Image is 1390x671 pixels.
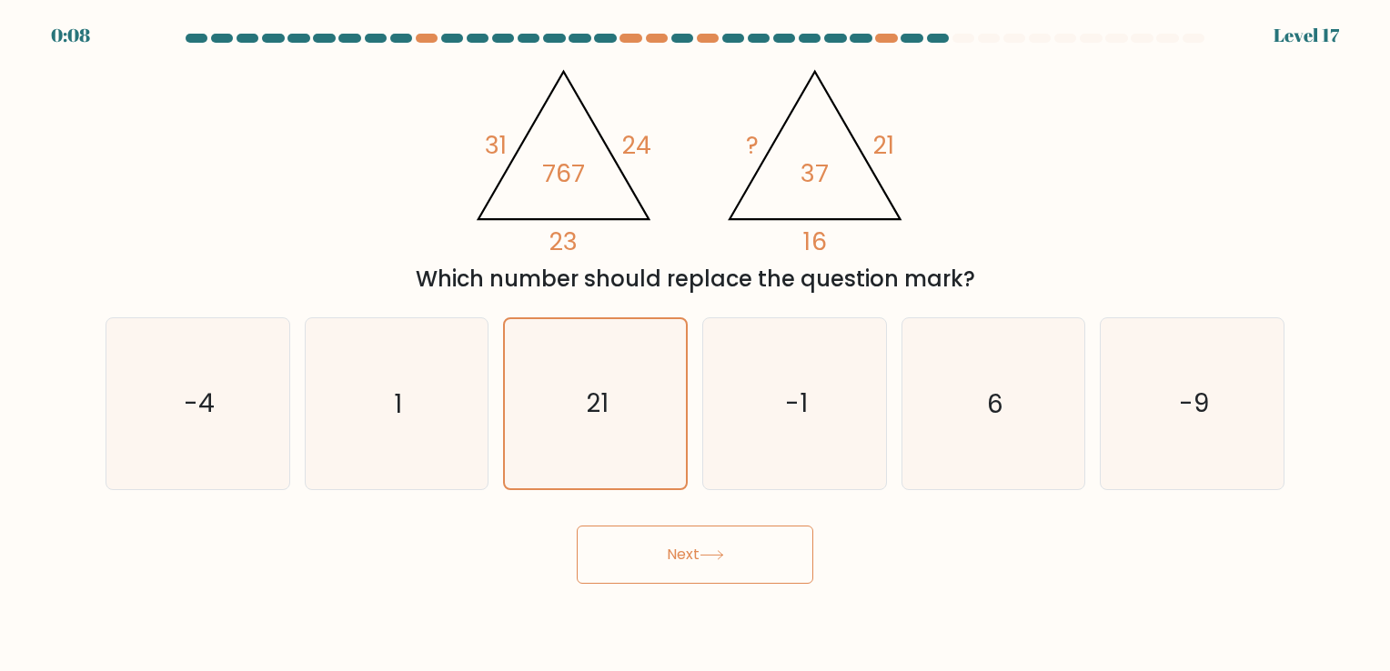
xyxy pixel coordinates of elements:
text: -9 [1179,386,1209,422]
tspan: 31 [485,128,508,162]
tspan: 21 [874,128,896,162]
text: 21 [586,386,609,422]
tspan: 767 [543,156,586,190]
text: -1 [785,386,808,422]
tspan: 23 [550,225,579,259]
button: Next [577,526,813,584]
text: 6 [987,386,1003,422]
tspan: 16 [804,225,828,259]
div: 0:08 [51,22,90,49]
tspan: ? [747,128,760,162]
tspan: 24 [622,128,651,162]
text: 1 [394,386,402,422]
div: Level 17 [1274,22,1339,49]
div: Which number should replace the question mark? [116,263,1274,295]
text: -4 [184,386,215,422]
tspan: 37 [801,156,830,190]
